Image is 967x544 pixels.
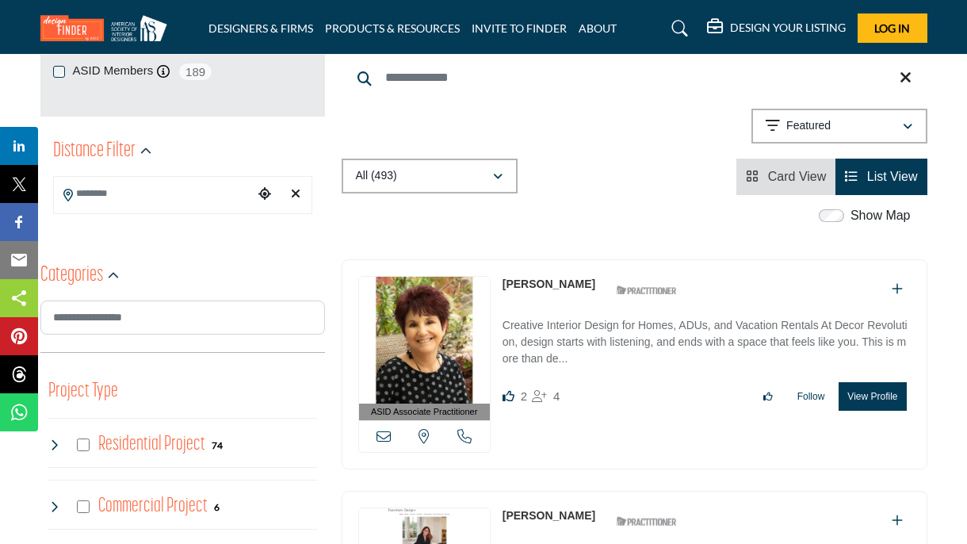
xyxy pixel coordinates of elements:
img: ASID Qualified Practitioners Badge Icon [610,511,682,531]
img: ASID Qualified Practitioners Badge Icon [610,280,682,300]
label: ASID Members [73,62,154,80]
div: 74 Results For Residential Project [212,438,223,452]
input: Selected ASID Members checkbox [53,66,65,78]
a: Search [656,16,698,41]
h4: Commercial Project: Involve the design, construction, or renovation of spaces used for business p... [98,492,208,520]
input: Select Residential Project checkbox [77,439,90,451]
input: Search Keyword [342,59,927,97]
span: ASID Associate Practitioner [371,405,478,419]
b: 6 [214,502,220,513]
button: All (493) [342,159,518,193]
div: DESIGN YOUR LISTING [707,19,846,38]
i: Likes [503,390,514,402]
div: Choose your current location [253,178,276,212]
h5: DESIGN YOUR LISTING [730,21,846,35]
a: View Card [746,170,826,183]
a: PRODUCTS & RESOURCES [325,21,460,35]
span: Card View [768,170,827,183]
a: INVITE TO FINDER [472,21,567,35]
button: Log In [858,13,927,43]
li: Card View [736,159,835,195]
h2: Distance Filter [53,137,136,166]
span: 4 [553,389,560,403]
h4: Residential Project: Types of projects range from simple residential renovations to highly comple... [98,431,205,458]
a: Creative Interior Design for Homes, ADUs, and Vacation Rentals At Decor Revolution, design starts... [503,308,911,370]
p: Karen Steinberg [503,276,595,293]
div: Clear search location [284,178,307,212]
button: Follow [787,383,835,410]
a: [PERSON_NAME] [503,278,595,290]
img: Site Logo [40,15,175,41]
input: Search Category [40,301,325,335]
li: List View [835,159,927,195]
span: 189 [178,62,213,82]
div: Followers [532,387,560,406]
button: Project Type [48,377,118,407]
a: View List [845,170,917,183]
a: Add To List [892,282,903,296]
span: Log In [874,21,910,35]
p: Valarie Mina [503,508,595,524]
span: 2 [521,389,527,403]
div: 6 Results For Commercial Project [214,500,220,514]
a: ABOUT [579,21,617,35]
p: Featured [786,118,831,134]
h2: Categories [40,262,103,290]
img: Karen Steinberg [359,277,490,404]
a: [PERSON_NAME] [503,509,595,522]
a: Add To List [892,514,903,527]
p: All (493) [356,168,397,184]
label: Show Map [850,206,911,225]
input: Search Location [54,178,254,209]
b: 74 [212,440,223,451]
a: ASID Associate Practitioner [359,277,490,420]
input: Select Commercial Project checkbox [77,500,90,513]
button: Like listing [753,383,783,410]
button: Featured [751,109,927,144]
span: List View [867,170,918,183]
p: Creative Interior Design for Homes, ADUs, and Vacation Rentals At Decor Revolution, design starts... [503,317,911,370]
button: View Profile [839,382,906,411]
a: DESIGNERS & FIRMS [208,21,313,35]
